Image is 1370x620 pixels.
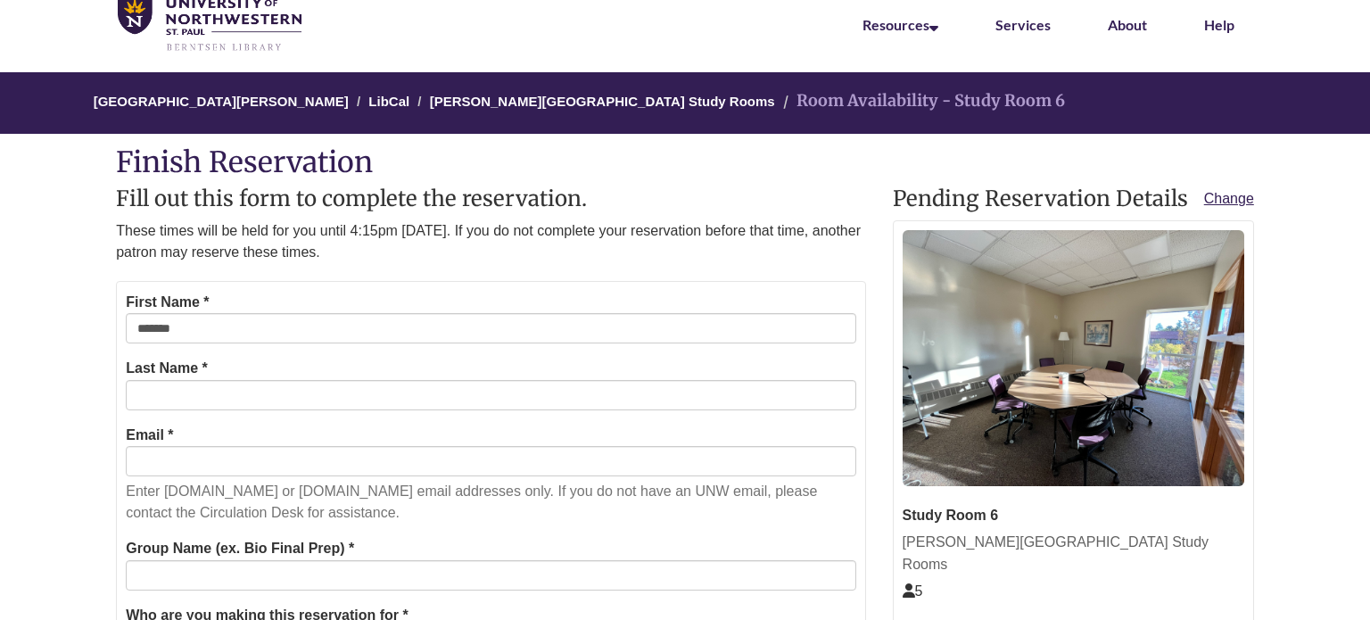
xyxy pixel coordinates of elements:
[903,230,1244,486] img: Study Room 6
[430,94,775,109] a: [PERSON_NAME][GEOGRAPHIC_DATA] Study Rooms
[1204,16,1234,33] a: Help
[893,187,1254,211] h2: Pending Reservation Details
[116,147,1254,178] h1: Finish Reservation
[995,16,1051,33] a: Services
[903,583,923,599] span: The capacity of this space
[1108,16,1147,33] a: About
[126,291,209,314] label: First Name *
[94,94,349,109] a: [GEOGRAPHIC_DATA][PERSON_NAME]
[116,220,865,263] p: These times will be held for you until 4:15pm [DATE]. If you do not complete your reservation bef...
[779,88,1065,114] li: Room Availability - Study Room 6
[126,357,208,380] label: Last Name *
[368,94,409,109] a: LibCal
[116,72,1254,134] nav: Breadcrumb
[1204,187,1254,211] a: Change
[116,187,865,211] h2: Fill out this form to complete the reservation.
[126,481,855,524] p: Enter [DOMAIN_NAME] or [DOMAIN_NAME] email addresses only. If you do not have an UNW email, pleas...
[903,504,1244,527] div: Study Room 6
[126,424,173,447] label: Email *
[126,537,354,560] label: Group Name (ex. Bio Final Prep) *
[903,531,1244,576] div: [PERSON_NAME][GEOGRAPHIC_DATA] Study Rooms
[862,16,938,33] a: Resources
